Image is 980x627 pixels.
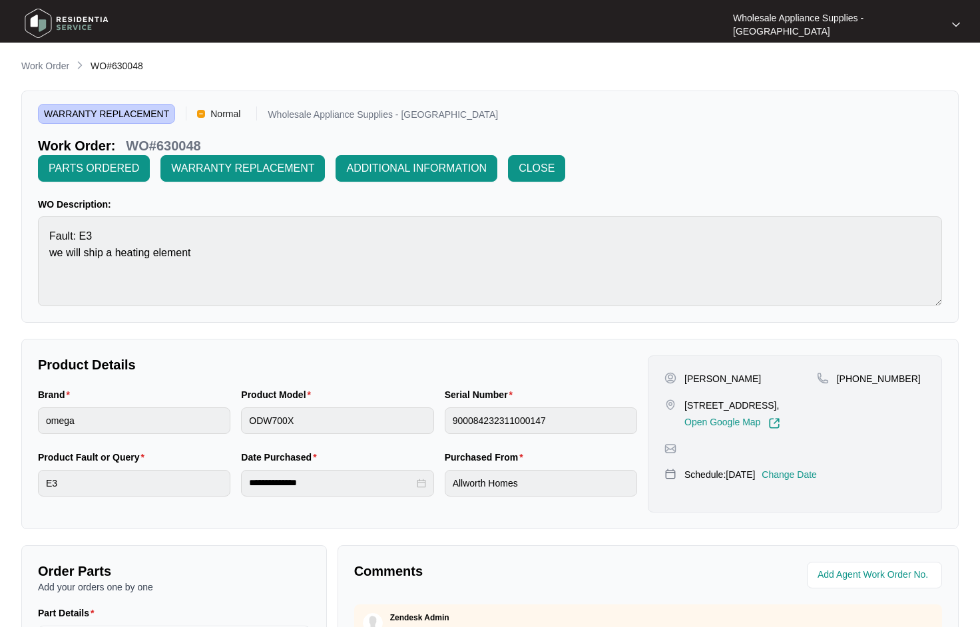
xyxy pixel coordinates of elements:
[390,612,449,623] p: Zendesk Admin
[837,372,921,385] p: [PHONE_NUMBER]
[38,562,310,580] p: Order Parts
[508,155,565,182] button: CLOSE
[38,580,310,594] p: Add your orders one by one
[241,451,322,464] label: Date Purchased
[38,407,230,434] input: Brand
[38,155,150,182] button: PARTS ORDERED
[684,468,755,481] p: Schedule: [DATE]
[445,407,637,434] input: Serial Number
[762,468,817,481] p: Change Date
[768,417,780,429] img: Link-External
[664,399,676,411] img: map-pin
[336,155,497,182] button: ADDITIONAL INFORMATION
[346,160,487,176] span: ADDITIONAL INFORMATION
[268,110,498,124] p: Wholesale Appliance Supplies - [GEOGRAPHIC_DATA]
[664,372,676,384] img: user-pin
[519,160,555,176] span: CLOSE
[952,21,960,28] img: dropdown arrow
[38,606,100,620] label: Part Details
[241,388,316,401] label: Product Model
[38,136,115,155] p: Work Order:
[49,160,139,176] span: PARTS ORDERED
[38,198,942,211] p: WO Description:
[445,451,529,464] label: Purchased From
[126,136,200,155] p: WO#630048
[817,372,829,384] img: map-pin
[197,110,205,118] img: Vercel Logo
[249,476,413,490] input: Date Purchased
[38,388,75,401] label: Brand
[171,160,314,176] span: WARRANTY REPLACEMENT
[19,59,72,74] a: Work Order
[38,104,175,124] span: WARRANTY REPLACEMENT
[241,407,433,434] input: Product Model
[664,468,676,480] img: map-pin
[818,567,934,583] input: Add Agent Work Order No.
[75,60,85,71] img: chevron-right
[664,443,676,455] img: map-pin
[21,59,69,73] p: Work Order
[205,104,246,124] span: Normal
[160,155,325,182] button: WARRANTY REPLACEMENT
[684,399,780,412] p: [STREET_ADDRESS],
[445,470,637,497] input: Purchased From
[38,216,942,306] textarea: Fault: E3 we will ship a heating element
[354,562,639,580] p: Comments
[38,355,637,374] p: Product Details
[38,451,150,464] label: Product Fault or Query
[91,61,143,71] span: WO#630048
[20,3,113,43] img: residentia service logo
[684,372,761,385] p: [PERSON_NAME]
[38,470,230,497] input: Product Fault or Query
[733,11,940,38] p: Wholesale Appliance Supplies - [GEOGRAPHIC_DATA]
[684,417,780,429] a: Open Google Map
[445,388,518,401] label: Serial Number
